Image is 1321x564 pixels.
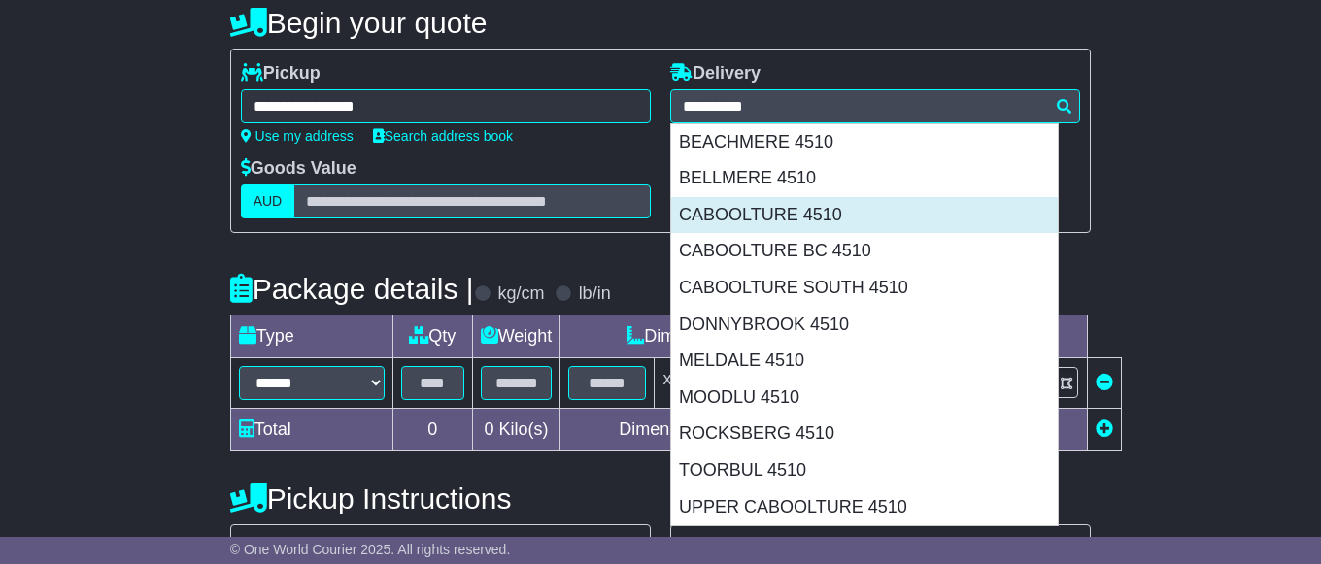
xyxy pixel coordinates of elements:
[560,409,894,451] td: Dimensions in Centimetre(s)
[670,63,761,84] label: Delivery
[560,315,894,358] td: Dimensions (L x W x H)
[498,283,545,305] label: kg/cm
[241,63,321,84] label: Pickup
[671,270,1058,307] div: CABOOLTURE SOUTH 4510
[230,482,651,514] h4: Pickup Instructions
[671,307,1058,344] div: DONNYBROOK 4510
[485,419,494,439] span: 0
[1096,419,1113,439] a: Add new item
[230,7,1092,39] h4: Begin your quote
[392,315,472,358] td: Qty
[1096,373,1113,392] a: Remove this item
[230,542,511,557] span: © One World Courier 2025. All rights reserved.
[373,128,513,144] a: Search address book
[671,415,1058,452] div: ROCKSBERG 4510
[241,128,354,144] a: Use my address
[392,409,472,451] td: 0
[230,315,392,358] td: Type
[230,409,392,451] td: Total
[671,160,1058,197] div: BELLMERE 4510
[671,452,1058,489] div: TOORBUL 4510
[671,380,1058,416] div: MOODLU 4510
[671,124,1058,161] div: BEACHMERE 4510
[671,343,1058,380] div: MELDALE 4510
[670,89,1080,123] typeahead: Please provide city
[671,233,1058,270] div: CABOOLTURE BC 4510
[241,184,295,218] label: AUD
[472,315,560,358] td: Weight
[671,489,1058,526] div: UPPER CABOOLTURE 4510
[241,158,356,180] label: Goods Value
[472,409,560,451] td: Kilo(s)
[230,273,474,305] h4: Package details |
[579,283,611,305] label: lb/in
[655,358,680,409] td: x
[671,197,1058,234] div: CABOOLTURE 4510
